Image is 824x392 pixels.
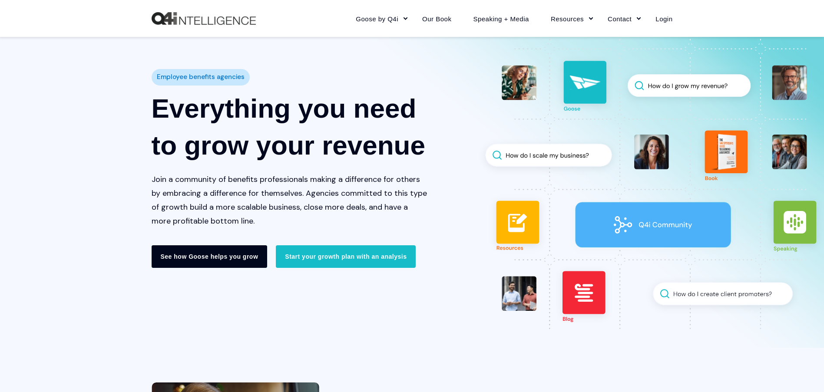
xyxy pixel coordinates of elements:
a: Back to Home [152,12,256,25]
h1: Everything you need to grow your revenue [152,90,428,164]
img: Q4intelligence, LLC logo [152,12,256,25]
p: Join a community of benefits professionals making a difference for others by embracing a differen... [152,172,428,228]
a: See how Goose helps you grow [152,245,268,268]
span: Employee benefits agencies [157,71,245,83]
a: Start your growth plan with an analysis [276,245,416,268]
